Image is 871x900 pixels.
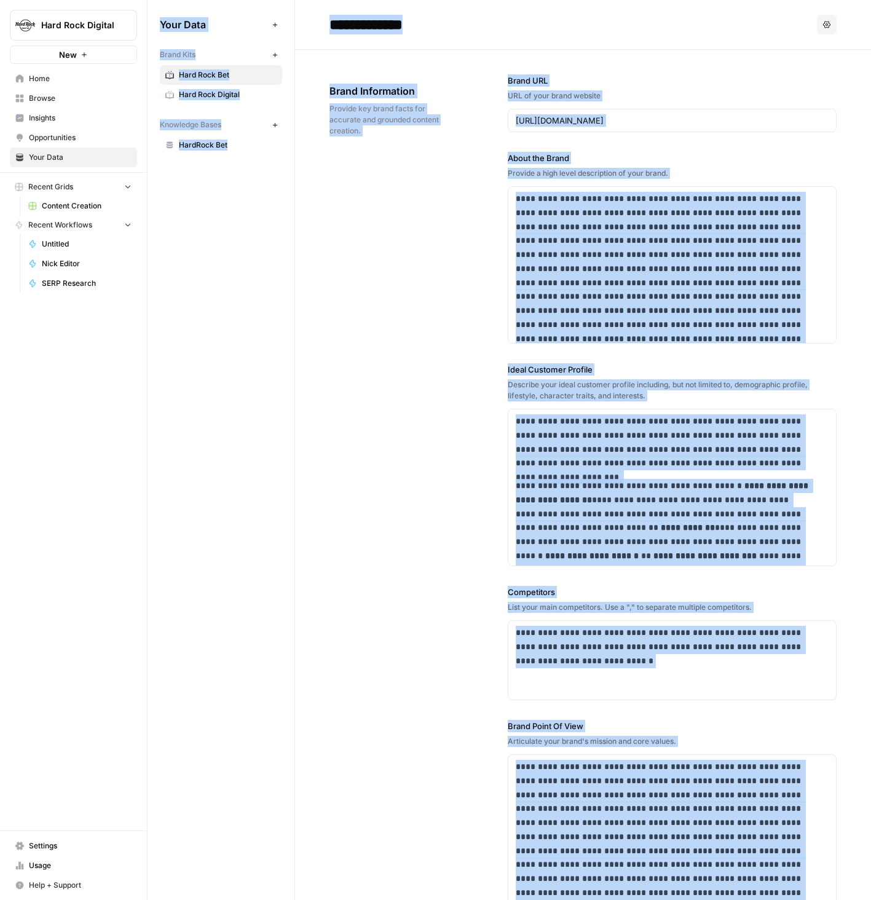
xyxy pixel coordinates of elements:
[29,840,132,851] span: Settings
[42,239,132,250] span: Untitled
[329,103,439,136] span: Provide key brand facts for accurate and grounded content creation.
[29,73,132,84] span: Home
[160,119,221,130] span: Knowledge Bases
[28,181,73,192] span: Recent Grids
[29,860,132,871] span: Usage
[23,196,137,216] a: Content Creation
[42,200,132,211] span: Content Creation
[29,132,132,143] span: Opportunities
[23,254,137,274] a: Nick Editor
[508,720,837,732] label: Brand Point Of View
[508,74,837,87] label: Brand URL
[29,880,132,891] span: Help + Support
[508,736,837,747] div: Articulate your brand's mission and core values.
[23,234,137,254] a: Untitled
[29,93,132,104] span: Browse
[10,148,137,167] a: Your Data
[508,90,837,101] div: URL of your brand website
[10,836,137,856] a: Settings
[10,10,137,41] button: Workspace: Hard Rock Digital
[10,108,137,128] a: Insights
[59,49,77,61] span: New
[14,14,36,36] img: Hard Rock Digital Logo
[29,112,132,124] span: Insights
[10,89,137,108] a: Browse
[179,89,277,100] span: Hard Rock Digital
[508,168,837,179] div: Provide a high level description of your brand.
[160,49,195,60] span: Brand Kits
[10,875,137,895] button: Help + Support
[10,856,137,875] a: Usage
[329,84,439,98] span: Brand Information
[179,140,277,151] span: HardRock Bet
[29,152,132,163] span: Your Data
[160,85,282,105] a: Hard Rock Digital
[508,602,837,613] div: List your main competitors. Use a "," to separate multiple competitors.
[10,216,137,234] button: Recent Workflows
[10,128,137,148] a: Opportunities
[179,69,277,81] span: Hard Rock Bet
[160,135,282,155] a: HardRock Bet
[508,379,837,401] div: Describe your ideal customer profile including, but not limited to, demographic profile, lifestyl...
[28,219,92,231] span: Recent Workflows
[508,363,837,376] label: Ideal Customer Profile
[42,258,132,269] span: Nick Editor
[10,69,137,89] a: Home
[160,17,267,32] span: Your Data
[508,152,837,164] label: About the Brand
[23,274,137,293] a: SERP Research
[10,178,137,196] button: Recent Grids
[41,19,116,31] span: Hard Rock Digital
[160,65,282,85] a: Hard Rock Bet
[42,278,132,289] span: SERP Research
[10,45,137,64] button: New
[516,114,829,127] input: www.sundaysoccer.com
[508,586,837,598] label: Competitors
